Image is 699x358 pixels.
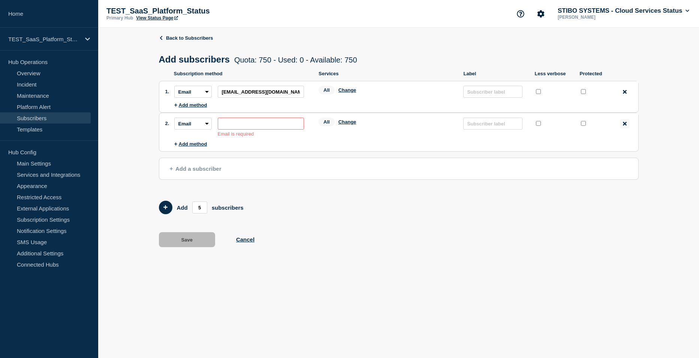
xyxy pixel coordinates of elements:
[463,86,522,98] input: Subscriber label
[556,7,691,15] button: STIBO SYSTEMS - Cloud Services Status
[536,89,541,94] input: less verbose checkbox
[338,87,356,93] button: Change
[319,118,335,126] span: All
[236,236,254,243] button: Cancel
[177,204,188,211] p: Add
[174,141,207,147] button: Add method
[106,7,256,15] p: TEST_SaaS_Platform_Status
[170,166,222,172] span: Add a subscriber
[319,71,456,76] p: Services
[581,121,586,126] input: protected checkbox
[338,119,356,125] button: Change
[159,158,639,180] button: Add a subscriber
[580,71,610,76] p: Protected
[136,15,178,21] a: View Status Page
[535,71,572,76] p: Less verbose
[581,89,586,94] input: protected checkbox
[165,121,169,126] span: 2.
[212,204,244,211] p: subscribers
[8,36,80,42] p: TEST_SaaS_Platform_Status
[536,121,541,126] input: less verbose checkbox
[165,89,169,94] span: 1.
[174,102,207,108] button: Add method
[192,201,207,213] input: Add members count
[218,86,304,98] input: subscription-address
[159,201,172,214] button: Add 5 team members
[463,118,522,130] input: Subscriber label
[234,56,357,64] span: Quota: 750 - Used: 0 - Available: 750
[533,6,549,22] button: Account settings
[159,54,357,65] h1: Add subscribers
[159,35,213,41] a: Back to Subscribers
[556,15,634,20] p: [PERSON_NAME]
[218,118,304,130] input: subscription-address
[218,131,304,137] p: Email is required
[464,71,527,76] p: Label
[159,232,215,247] button: Save
[513,6,528,22] button: Support
[174,71,311,76] p: Subscription method
[319,86,335,94] span: All
[106,15,133,21] p: Primary Hub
